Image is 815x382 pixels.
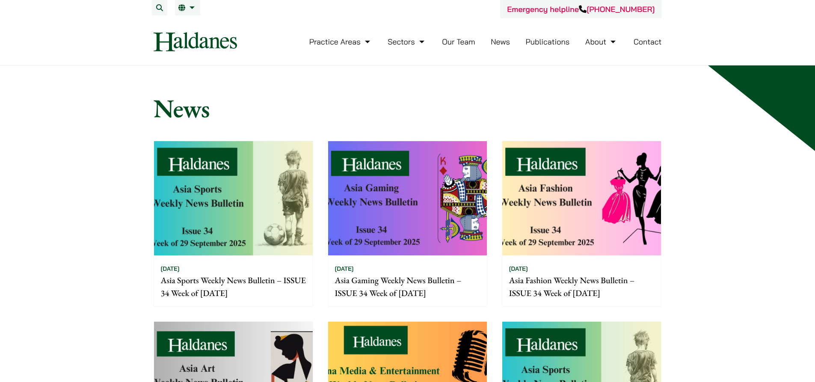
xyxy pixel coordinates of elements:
[178,4,197,11] a: EN
[442,37,475,47] a: Our Team
[335,274,480,299] p: Asia Gaming Weekly News Bulletin – ISSUE 34 Week of [DATE]
[502,141,661,307] a: [DATE] Asia Fashion Weekly News Bulletin – ISSUE 34 Week of [DATE]
[154,93,662,124] h1: News
[161,265,180,272] time: [DATE]
[585,37,618,47] a: About
[507,4,655,14] a: Emergency helpline[PHONE_NUMBER]
[154,32,237,51] img: Logo of Haldanes
[154,141,313,307] a: [DATE] Asia Sports Weekly News Bulletin – ISSUE 34 Week of [DATE]
[328,141,487,307] a: [DATE] Asia Gaming Weekly News Bulletin – ISSUE 34 Week of [DATE]
[509,265,528,272] time: [DATE]
[491,37,510,47] a: News
[309,37,372,47] a: Practice Areas
[161,274,306,299] p: Asia Sports Weekly News Bulletin – ISSUE 34 Week of [DATE]
[388,37,426,47] a: Sectors
[509,274,654,299] p: Asia Fashion Weekly News Bulletin – ISSUE 34 Week of [DATE]
[634,37,662,47] a: Contact
[526,37,570,47] a: Publications
[335,265,354,272] time: [DATE]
